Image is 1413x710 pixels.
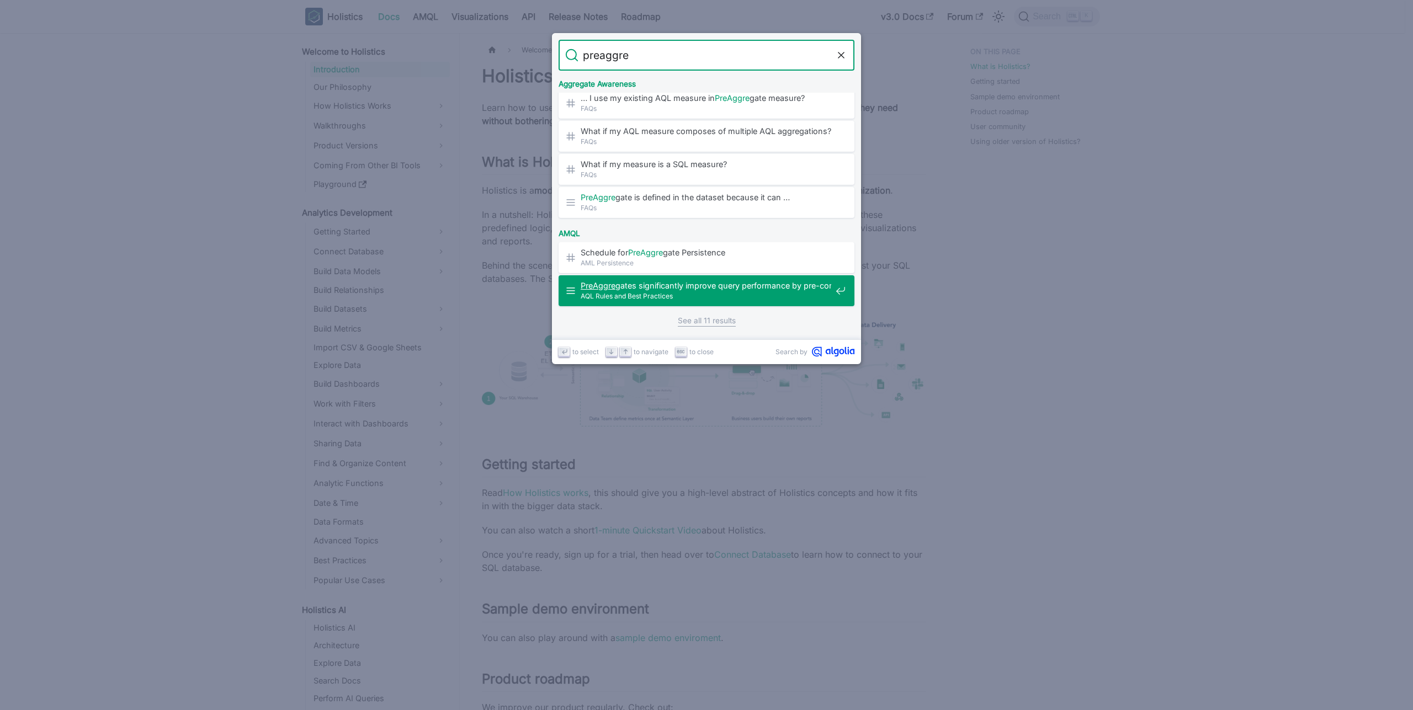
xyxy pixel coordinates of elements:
mark: PreAggre [628,248,663,257]
span: FAQs [581,103,831,114]
a: What if my AQL measure composes of multiple AQL aggregations?​FAQs [559,121,854,152]
span: What if my measure is a SQL measure?​ [581,159,831,169]
span: FAQs [581,136,831,147]
span: gate is defined in the dataset because it can … [581,192,831,202]
input: Search docs [578,40,835,71]
svg: Arrow down [607,348,615,356]
mark: PreAggre [715,93,750,103]
a: PreAggregates significantly improve query performance by pre-computing and …AQL Rules and Best Pr... [559,275,854,306]
span: Schedule for gate Persistence​ [581,247,831,258]
span: FAQs [581,169,831,180]
a: See all 11 results [678,315,736,327]
span: FAQs [581,202,831,213]
svg: Algolia [812,346,854,357]
span: … I use my existing AQL measure in gate measure?​ [581,93,831,103]
span: Search by [775,346,808,357]
mark: PreAggre [581,281,615,290]
a: PreAggregate is defined in the dataset because it can …FAQs [559,187,854,218]
a: Search byAlgolia [775,346,854,357]
mark: PreAggre [581,193,615,202]
div: AMQL [556,220,857,242]
span: AML Persistence [581,258,831,268]
a: What if my measure is a SQL measure?​FAQs [559,154,854,185]
span: to close [689,346,714,357]
div: Aggregate Awareness [556,71,857,93]
svg: Arrow up [621,348,630,356]
span: to navigate [634,346,668,357]
span: What if my AQL measure composes of multiple AQL aggregations?​ [581,126,831,136]
a: … I use my existing AQL measure inPreAggregate measure?​FAQs [559,88,854,119]
a: Schedule forPreAggregate Persistence​AML Persistence [559,242,854,273]
button: Clear the query [835,49,848,62]
span: AQL Rules and Best Practices [581,291,831,301]
svg: Escape key [677,348,685,356]
span: to select [572,346,599,357]
svg: Enter key [560,348,569,356]
span: gates significantly improve query performance by pre-computing and … [581,280,831,291]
